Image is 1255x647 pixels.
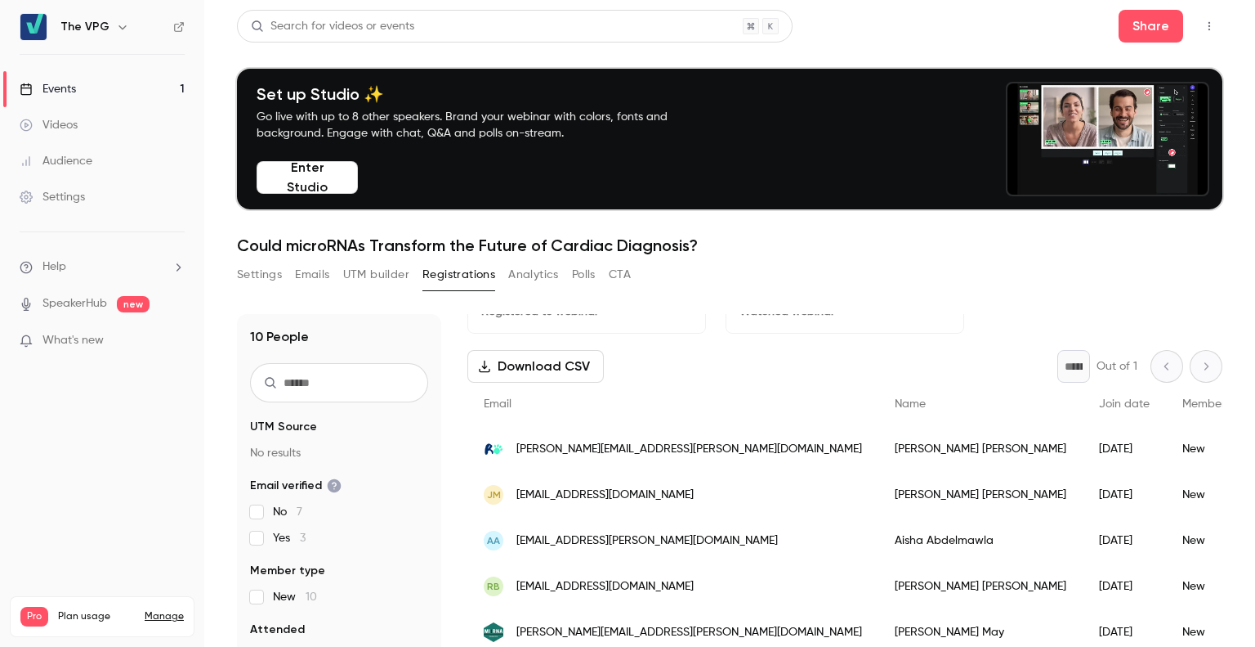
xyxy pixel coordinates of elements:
[1083,426,1166,472] div: [DATE]
[487,579,500,594] span: RB
[878,472,1083,518] div: [PERSON_NAME] [PERSON_NAME]
[250,327,309,347] h1: 10 People
[487,487,501,502] span: JM
[20,14,47,40] img: The VPG
[516,441,862,458] span: [PERSON_NAME][EMAIL_ADDRESS][PERSON_NAME][DOMAIN_NAME]
[484,439,503,459] img: theralph.vet
[20,189,85,205] div: Settings
[257,109,706,142] p: Go live with up to 8 other speakers. Brand your webinar with colors, fonts and background. Engage...
[273,504,302,520] span: No
[609,262,631,288] button: CTA
[42,258,66,276] span: Help
[250,478,342,494] span: Email verified
[343,262,409,288] button: UTM builder
[250,563,325,579] span: Member type
[1119,10,1183,43] button: Share
[878,564,1083,609] div: [PERSON_NAME] [PERSON_NAME]
[487,533,500,548] span: AA
[572,262,596,288] button: Polls
[508,262,559,288] button: Analytics
[306,591,317,603] span: 10
[273,589,317,605] span: New
[20,81,76,97] div: Events
[237,236,1222,255] h1: Could microRNAs Transform the Future of Cardiac Diagnosis?
[42,332,104,349] span: What's new
[237,262,282,288] button: Settings
[878,518,1083,564] div: Aisha Abdelmawla
[516,532,778,550] span: [EMAIL_ADDRESS][PERSON_NAME][DOMAIN_NAME]
[20,117,78,133] div: Videos
[484,622,503,642] img: mirna-diagnostics.com
[895,398,926,410] span: Name
[250,419,317,435] span: UTM Source
[257,161,358,194] button: Enter Studio
[1083,564,1166,609] div: [DATE]
[1083,472,1166,518] div: [DATE]
[250,622,305,638] span: Attended
[484,398,511,410] span: Email
[516,624,862,641] span: [PERSON_NAME][EMAIL_ADDRESS][PERSON_NAME][DOMAIN_NAME]
[422,262,495,288] button: Registrations
[878,426,1083,472] div: [PERSON_NAME] [PERSON_NAME]
[1096,358,1137,375] p: Out of 1
[1099,398,1150,410] span: Join date
[20,153,92,169] div: Audience
[516,578,694,595] span: [EMAIL_ADDRESS][DOMAIN_NAME]
[58,610,135,623] span: Plan usage
[1182,398,1253,410] span: Member type
[250,445,428,461] p: No results
[1083,518,1166,564] div: [DATE]
[165,334,185,348] iframe: Noticeable Trigger
[117,296,150,312] span: new
[251,18,414,35] div: Search for videos or events
[300,532,306,544] span: 3
[257,84,706,104] h4: Set up Studio ✨
[145,610,184,623] a: Manage
[60,19,109,35] h6: The VPG
[295,262,329,288] button: Emails
[20,607,48,627] span: Pro
[273,530,306,546] span: Yes
[20,258,185,276] li: help-dropdown-opener
[516,487,694,504] span: [EMAIL_ADDRESS][DOMAIN_NAME]
[42,295,107,312] a: SpeakerHub
[297,506,302,518] span: 7
[467,350,604,383] button: Download CSV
